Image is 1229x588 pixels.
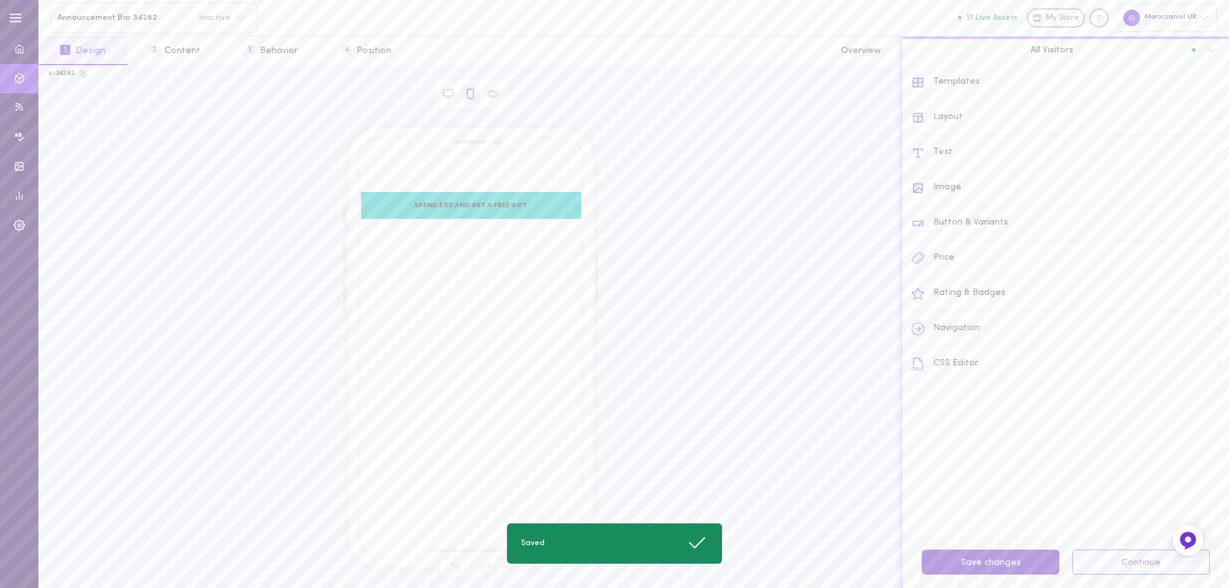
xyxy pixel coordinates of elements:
span: 4 [341,45,351,55]
div: Moroccanoil UK [1118,4,1217,31]
span: SPEND £60 AND GET A FREE GIFT [367,202,574,210]
div: Price [912,241,1229,276]
button: Continue [1072,550,1210,575]
div: Layout [912,100,1229,136]
span: All Visitors [1031,44,1073,56]
div: Knowledge center [1089,8,1109,28]
span: Announcement Bar 34282 [58,13,191,22]
a: My Store [1027,8,1085,28]
button: Save changes [922,550,1059,575]
span: Undo [438,556,470,577]
button: 2Content [127,36,222,65]
button: 17 Live Assets [958,13,1018,22]
a: 17 Live Assets [958,13,1027,22]
div: Rating & Badges [912,276,1229,312]
div: c-34282 [49,69,75,78]
span: Redo [470,556,502,577]
span: My Store [1046,13,1079,24]
img: Feedback Button [1178,531,1198,550]
div: Text [912,136,1229,171]
button: 4Position [319,36,413,65]
div: Templates [912,65,1229,100]
div: Button & Variants [912,206,1229,241]
button: Overview [819,36,903,65]
button: 1Design [38,36,127,65]
div: CSS Editor [912,347,1229,382]
div: Navigation [912,312,1229,347]
div: Image [912,171,1229,206]
span: 2 [149,45,159,55]
span: Inactive [191,13,230,22]
button: 3Behavior [223,36,319,65]
span: 1 [60,45,70,55]
span: 3 [245,45,255,55]
span: Saved [521,538,545,549]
